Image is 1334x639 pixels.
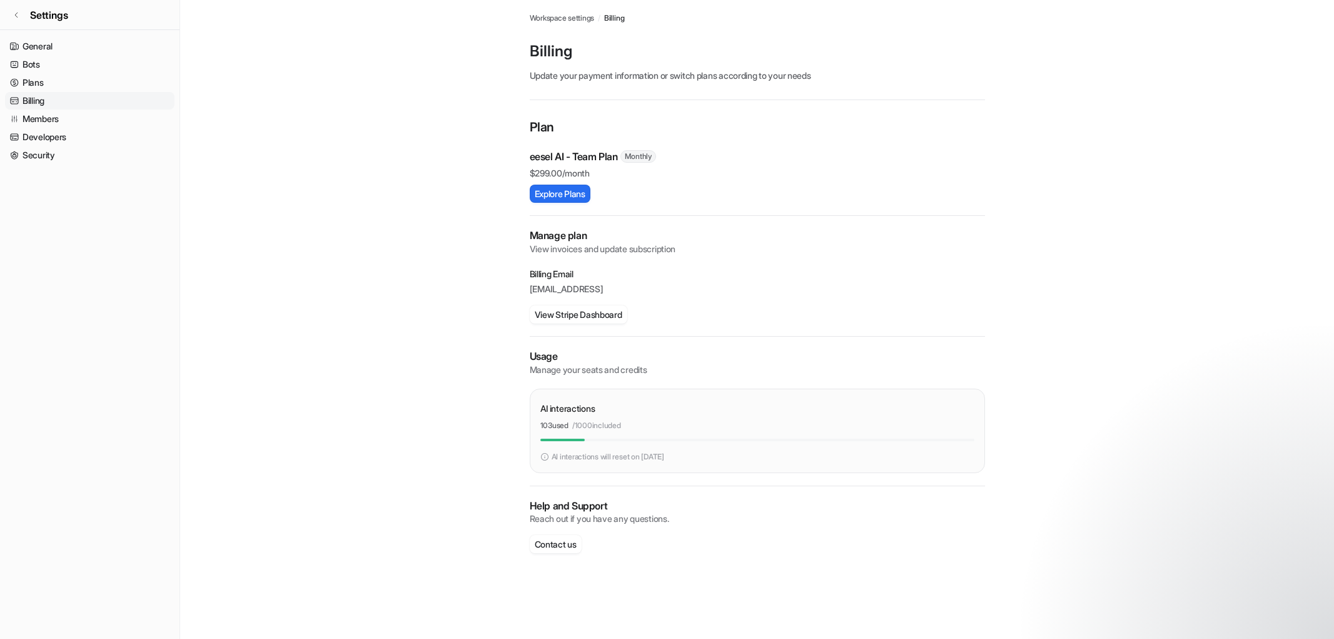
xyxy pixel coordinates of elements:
span: Monthly [620,150,656,163]
p: Manage your seats and credits [530,364,985,376]
p: Reach out if you have any questions. [530,513,985,525]
p: View invoices and update subscription [530,243,985,255]
a: Workspace settings [530,13,595,24]
a: Bots [5,56,174,73]
a: Plans [5,74,174,91]
p: Plan [530,118,985,139]
p: Help and Support [530,499,985,513]
a: Billing [5,92,174,110]
span: / [598,13,600,24]
button: View Stripe Dashboard [530,305,627,324]
p: AI interactions will reset on [DATE] [552,451,664,463]
a: General [5,38,174,55]
a: Members [5,110,174,128]
p: 103 used [540,420,568,431]
a: Security [5,146,174,164]
p: Update your payment information or switch plans according to your needs [530,69,985,82]
a: Billing [604,13,624,24]
p: Usage [530,349,985,364]
p: [EMAIL_ADDRESS] [530,283,985,295]
p: eesel AI - Team Plan [530,149,618,164]
p: / 1000 included [572,420,621,431]
p: Billing Email [530,268,985,280]
button: Contact us [530,535,582,553]
p: Billing [530,41,985,61]
a: Developers [5,128,174,146]
p: AI interactions [540,402,595,415]
h2: Manage plan [530,228,985,243]
p: $ 299.00/month [530,166,985,180]
span: Settings [30,8,68,23]
button: Explore Plans [530,185,590,203]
